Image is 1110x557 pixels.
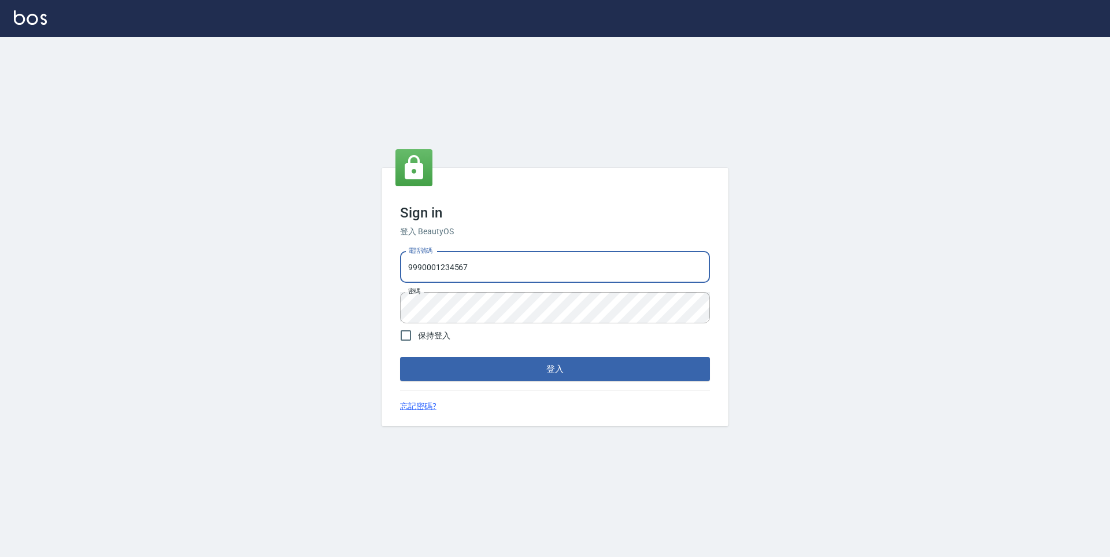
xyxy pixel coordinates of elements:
[14,10,47,25] img: Logo
[400,357,710,381] button: 登入
[418,330,450,342] span: 保持登入
[408,287,420,296] label: 密碼
[408,246,432,255] label: 電話號碼
[400,226,710,238] h6: 登入 BeautyOS
[400,205,710,221] h3: Sign in
[400,400,436,412] a: 忘記密碼?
